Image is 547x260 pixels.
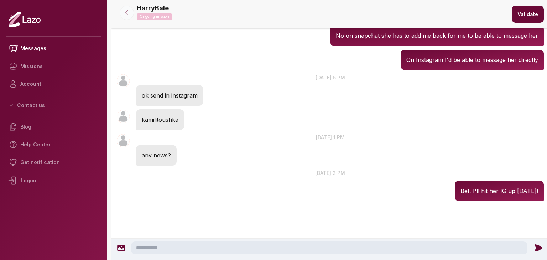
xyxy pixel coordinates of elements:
a: Missions [6,57,101,75]
p: kamilitoushka [142,115,178,124]
p: any news? [142,151,171,160]
p: No on snapchat she has to add me back for me to be able to message her [336,31,538,40]
p: Bet, I'll hit her IG up [DATE]! [460,186,538,196]
p: HarryBale [137,3,169,13]
button: Contact us [6,99,101,112]
img: User avatar [117,110,130,123]
p: ok send in instagram [142,91,198,100]
p: On Instagram I'd be able to message her directly [406,55,538,64]
a: Messages [6,40,101,57]
a: Blog [6,118,101,136]
p: Ongoing mission [137,13,172,20]
div: Logout [6,171,101,190]
a: Get notification [6,154,101,171]
a: Account [6,75,101,93]
a: Help Center [6,136,101,154]
button: Validate [512,6,544,23]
